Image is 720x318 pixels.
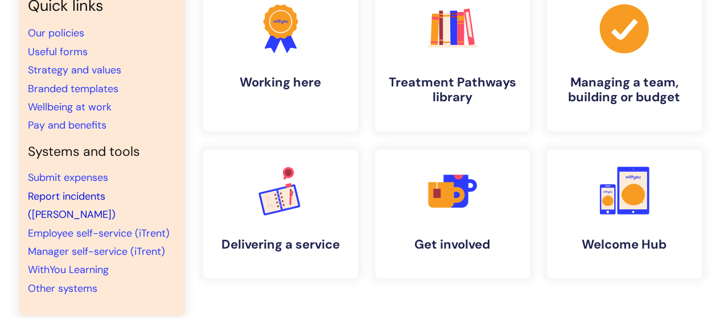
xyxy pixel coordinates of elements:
[28,245,165,258] a: Manager self-service (iTrent)
[547,150,702,278] a: Welcome Hub
[384,237,521,252] h4: Get involved
[212,237,349,252] h4: Delivering a service
[556,75,693,105] h4: Managing a team, building or budget
[203,150,358,278] a: Delivering a service
[28,263,109,276] a: WithYou Learning
[28,45,88,59] a: Useful forms
[28,118,106,132] a: Pay and benefits
[28,144,176,160] h4: Systems and tools
[28,82,118,96] a: Branded templates
[212,75,349,90] h4: Working here
[28,282,97,295] a: Other systems
[556,237,693,252] h4: Welcome Hub
[28,26,84,40] a: Our policies
[28,100,112,114] a: Wellbeing at work
[28,226,170,240] a: Employee self-service (iTrent)
[384,75,521,105] h4: Treatment Pathways library
[28,63,121,77] a: Strategy and values
[375,150,530,278] a: Get involved
[28,189,116,221] a: Report incidents ([PERSON_NAME])
[28,171,108,184] a: Submit expenses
